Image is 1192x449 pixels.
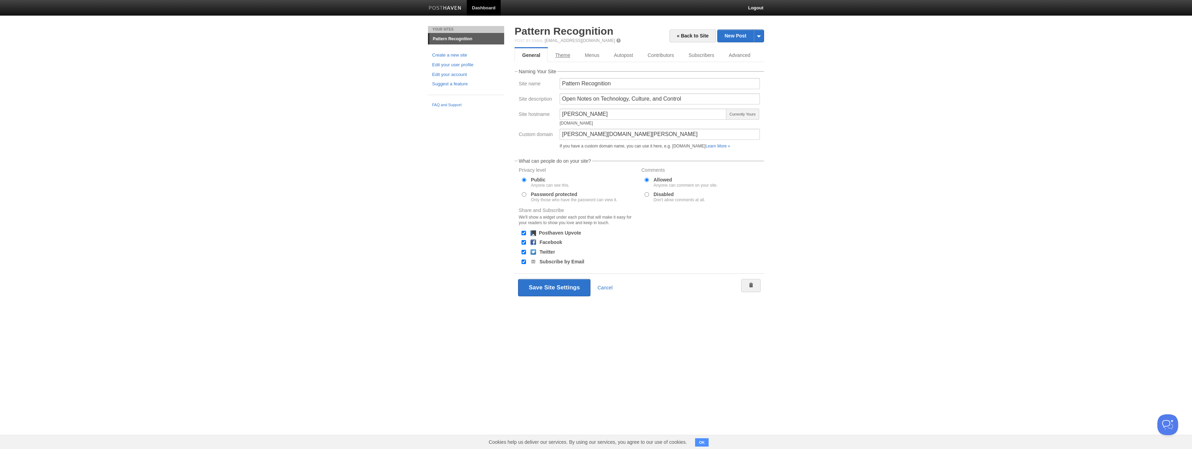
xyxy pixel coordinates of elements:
label: Site name [519,81,555,88]
button: OK [695,438,709,447]
label: Twitter [540,249,555,254]
div: We'll show a widget under each post that will make it easy for your readers to show you love and ... [519,214,637,226]
a: Autopost [607,48,640,62]
button: Save Site Settings [518,279,590,296]
a: Advanced [721,48,757,62]
label: Allowed [654,177,718,187]
label: Facebook [540,240,562,245]
label: Public [531,177,569,187]
iframe: Help Scout Beacon - Open [1157,414,1178,435]
label: Custom domain [519,132,555,138]
a: Edit your account [432,71,500,78]
a: Menus [578,48,607,62]
div: Only those who have the password can view it. [531,198,617,202]
a: Pattern Recognition [429,33,504,44]
a: FAQ and Support [432,102,500,108]
label: Site description [519,96,555,103]
a: « Back to Site [669,29,716,42]
a: General [515,48,548,62]
div: Don't allow comments at all. [654,198,705,202]
span: Post by Email [515,39,543,43]
a: Subscribers [681,48,721,62]
a: [EMAIL_ADDRESS][DOMAIN_NAME] [545,38,615,43]
a: Suggest a feature [432,81,500,88]
label: Disabled [654,192,705,202]
a: Theme [548,48,578,62]
label: Password protected [531,192,617,202]
a: Edit your user profile [432,61,500,69]
label: Comments [641,168,760,174]
label: Share and Subscribe [519,208,637,227]
a: Contributors [640,48,681,62]
div: Anyone can comment on your site. [654,183,718,187]
img: twitter.png [531,249,536,255]
div: [DOMAIN_NAME] [560,121,727,125]
span: Cookies help us deliver our services. By using our services, you agree to our use of cookies. [482,435,694,449]
label: Posthaven Upvote [539,230,581,235]
legend: Naming Your Site [518,69,557,74]
a: New Post [718,30,764,42]
div: Anyone can see this. [531,183,569,187]
span: Currently Yours [726,109,759,120]
label: Subscribe by Email [540,259,584,264]
a: Create a new site [432,52,500,59]
a: Pattern Recognition [515,25,613,37]
legend: What can people do on your site? [518,159,592,163]
a: Learn More » [705,144,730,149]
img: Posthaven-bar [429,6,462,11]
label: Site hostname [519,112,555,118]
img: facebook.png [531,239,536,245]
li: Your Sites [428,26,504,33]
label: Privacy level [519,168,637,174]
a: Cancel [597,285,613,290]
div: If you have a custom domain name, you can use it here, e.g. [DOMAIN_NAME] [560,144,760,148]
